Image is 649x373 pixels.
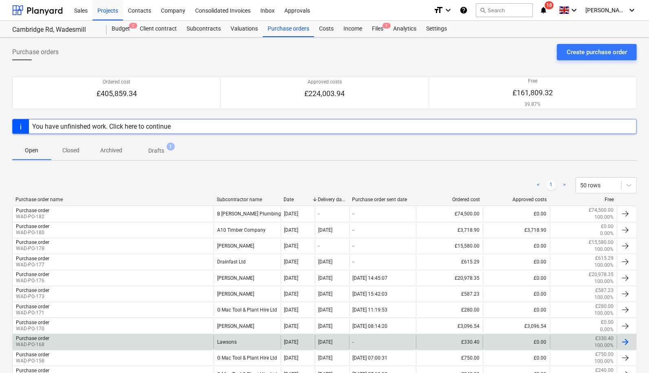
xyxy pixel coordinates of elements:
[416,319,483,333] div: £3,096.54
[107,21,135,37] a: Budget2
[61,146,81,155] p: Closed
[483,287,550,301] div: £0.00
[600,326,614,333] p: 0.00%
[353,227,354,233] div: -
[483,319,550,333] div: £3,096.54
[314,21,339,37] a: Costs
[352,197,413,202] div: Purchase order sent date
[419,197,480,202] div: Ordered cost
[12,26,97,34] div: Cambridge Rd, Wadesmill
[16,224,49,229] div: Purchase order
[16,245,49,252] p: WAD-PO-178
[182,21,226,37] a: Subcontracts
[594,342,614,349] p: 100.00%
[383,23,391,29] span: 1
[353,211,354,217] div: -
[569,5,579,15] i: keyboard_arrow_down
[567,47,627,57] div: Create purchase order
[416,223,483,237] div: £3,718.90
[416,287,483,301] div: £587.23
[284,197,312,202] div: Date
[213,303,280,317] div: G Mac Tool & Plant Hire Ltd
[416,351,483,365] div: £750.00
[608,334,649,373] div: Chat Widget
[546,180,556,190] a: Page 1 is your current page
[513,78,553,85] p: Free
[486,197,547,202] div: Approved costs
[589,239,614,246] p: £15,580.00
[226,21,263,37] a: Valuations
[97,89,137,99] p: £405,859.34
[16,208,49,213] div: Purchase order
[416,303,483,317] div: £280.00
[319,259,333,265] div: [DATE]
[16,272,49,277] div: Purchase order
[443,5,453,15] i: keyboard_arrow_down
[367,21,388,37] a: Files1
[32,123,171,130] div: You have unfinished work. Click here to continue
[601,223,614,230] p: £0.00
[22,146,42,155] p: Open
[16,256,49,261] div: Purchase order
[476,3,533,17] button: Search
[595,303,614,310] p: £280.00
[319,243,320,249] div: -
[100,146,122,155] p: Archived
[533,180,543,190] a: Previous page
[589,207,614,214] p: £74,500.00
[318,197,346,202] div: Delivery date
[135,21,182,37] div: Client contract
[97,79,137,86] p: Ordered cost
[263,21,314,37] div: Purchase orders
[319,307,333,313] div: [DATE]
[284,339,299,345] div: [DATE]
[595,287,614,294] p: £587.23
[595,335,614,342] p: £330.40
[416,255,483,269] div: £615.29
[213,319,280,333] div: [PERSON_NAME]
[353,339,354,345] div: -
[304,89,345,99] p: £224,003.94
[16,309,49,316] p: WAD-PO-171
[16,304,49,309] div: Purchase order
[16,261,49,268] p: WAD-PO-177
[284,275,299,281] div: [DATE]
[319,323,333,329] div: [DATE]
[388,21,421,37] a: Analytics
[600,230,614,237] p: 0.00%
[284,259,299,265] div: [DATE]
[483,271,550,285] div: £0.00
[601,319,614,326] p: £0.00
[416,271,483,285] div: £20,978.35
[367,21,388,37] div: Files
[319,339,333,345] div: [DATE]
[553,197,614,202] div: Free
[284,211,299,217] div: [DATE]
[339,21,367,37] a: Income
[480,7,486,13] span: search
[433,5,443,15] i: format_size
[595,255,614,262] p: £615.29
[483,303,550,317] div: £0.00
[284,323,299,329] div: [DATE]
[557,44,637,60] button: Create purchase order
[513,101,553,108] p: 39.87%
[129,23,137,29] span: 2
[167,143,175,151] span: 1
[483,335,550,349] div: £0.00
[213,255,280,269] div: Drainfast Ltd
[483,223,550,237] div: £3,718.90
[16,325,49,332] p: WAD-PO-170
[460,5,468,15] i: Knowledge base
[353,355,388,361] div: [DATE] 07:00:31
[16,320,49,325] div: Purchase order
[416,239,483,253] div: £15,580.00
[594,310,614,317] p: 100.00%
[595,351,614,358] p: £750.00
[483,351,550,365] div: £0.00
[16,352,49,358] div: Purchase order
